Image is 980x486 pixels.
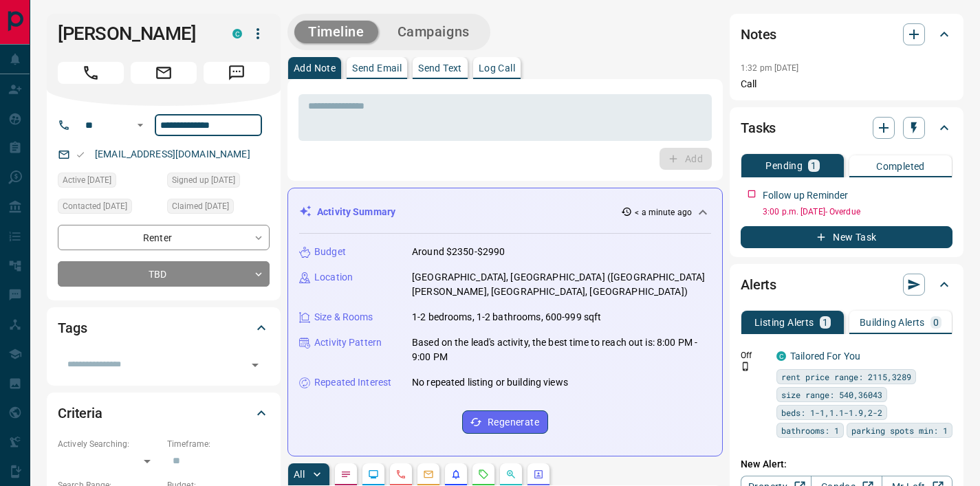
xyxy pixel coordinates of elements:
[95,148,250,159] a: [EMAIL_ADDRESS][DOMAIN_NAME]
[131,62,197,84] span: Email
[412,270,711,299] p: [GEOGRAPHIC_DATA], [GEOGRAPHIC_DATA] ([GEOGRAPHIC_DATA][PERSON_NAME], [GEOGRAPHIC_DATA], [GEOGRAP...
[933,318,939,327] p: 0
[823,318,828,327] p: 1
[314,270,353,285] p: Location
[423,469,434,480] svg: Emails
[790,351,860,362] a: Tailored For You
[58,402,102,424] h2: Criteria
[635,206,692,219] p: < a minute ago
[741,362,750,371] svg: Push Notification Only
[294,470,305,479] p: All
[741,457,952,472] p: New Alert:
[167,173,270,192] div: Sat Oct 08 2022
[132,117,149,133] button: Open
[462,410,548,434] button: Regenerate
[776,351,786,361] div: condos.ca
[741,274,776,296] h2: Alerts
[876,162,925,171] p: Completed
[412,375,568,390] p: No repeated listing or building views
[58,261,270,287] div: TBD
[741,111,952,144] div: Tasks
[299,199,711,225] div: Activity Summary< a minute ago
[58,173,160,192] div: Thu Oct 09 2025
[781,406,882,419] span: beds: 1-1,1.1-1.9,2-2
[860,318,925,327] p: Building Alerts
[314,310,373,324] p: Size & Rooms
[172,173,235,187] span: Signed up [DATE]
[741,268,952,301] div: Alerts
[58,225,270,250] div: Renter
[58,23,212,45] h1: [PERSON_NAME]
[294,21,378,43] button: Timeline
[412,310,601,324] p: 1-2 bedrooms, 1-2 bathrooms, 600-999 sqft
[418,63,462,73] p: Send Text
[167,199,270,218] div: Thu Oct 09 2025
[412,335,711,364] p: Based on the lead's activity, the best time to reach out is: 8:00 PM - 9:00 PM
[63,173,111,187] span: Active [DATE]
[246,355,265,375] button: Open
[741,117,776,139] h2: Tasks
[314,245,346,259] p: Budget
[172,199,229,213] span: Claimed [DATE]
[763,206,952,218] p: 3:00 p.m. [DATE] - Overdue
[781,423,839,437] span: bathrooms: 1
[58,199,160,218] div: Thu Oct 09 2025
[479,63,515,73] p: Log Call
[294,63,336,73] p: Add Note
[754,318,814,327] p: Listing Alerts
[384,21,483,43] button: Campaigns
[76,150,85,159] svg: Email Valid
[741,226,952,248] button: New Task
[58,311,270,344] div: Tags
[412,245,505,259] p: Around $2350-$2990
[314,375,391,390] p: Repeated Interest
[232,29,242,38] div: condos.ca
[811,161,816,170] p: 1
[58,62,124,84] span: Call
[63,199,127,213] span: Contacted [DATE]
[314,335,382,350] p: Activity Pattern
[505,469,516,480] svg: Opportunities
[741,77,952,91] p: Call
[741,18,952,51] div: Notes
[167,438,270,450] p: Timeframe:
[763,188,848,203] p: Follow up Reminder
[478,469,489,480] svg: Requests
[204,62,270,84] span: Message
[368,469,379,480] svg: Lead Browsing Activity
[741,349,768,362] p: Off
[765,161,803,170] p: Pending
[741,63,799,73] p: 1:32 pm [DATE]
[58,317,87,339] h2: Tags
[58,397,270,430] div: Criteria
[741,23,776,45] h2: Notes
[58,438,160,450] p: Actively Searching:
[781,370,911,384] span: rent price range: 2115,3289
[450,469,461,480] svg: Listing Alerts
[851,423,948,437] span: parking spots min: 1
[781,388,882,401] span: size range: 540,36043
[317,205,395,219] p: Activity Summary
[352,63,402,73] p: Send Email
[395,469,406,480] svg: Calls
[340,469,351,480] svg: Notes
[533,469,544,480] svg: Agent Actions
